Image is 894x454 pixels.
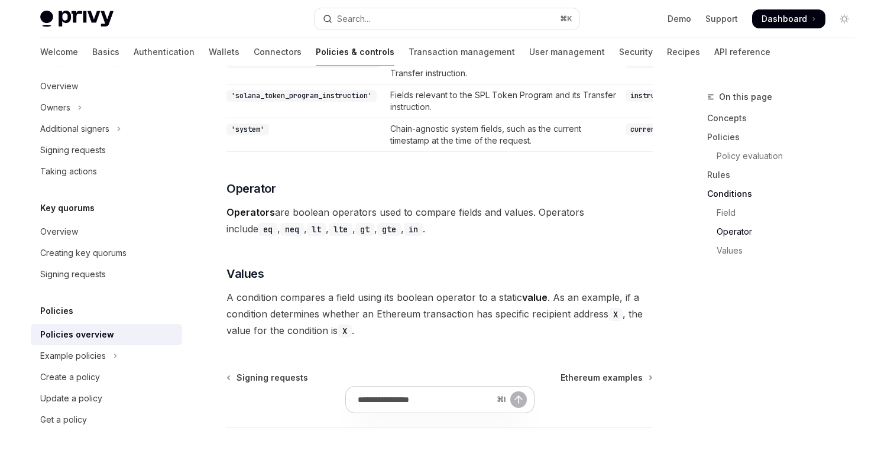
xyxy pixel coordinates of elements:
a: Policy evaluation [707,147,863,166]
span: are boolean operators used to compare fields and values. Operators include , , , , , , . [226,204,653,237]
a: Operator [707,222,863,241]
a: Concepts [707,109,863,128]
button: Toggle Example policies section [31,345,182,367]
a: Field [707,203,863,222]
a: Signing requests [228,372,308,384]
code: neq [280,223,304,236]
a: Policies & controls [316,38,394,66]
a: Conditions [707,184,863,203]
h5: Policies [40,304,73,318]
a: Recipes [667,38,700,66]
a: Signing requests [31,264,182,285]
a: Create a policy [31,367,182,388]
a: Values [707,241,863,260]
div: Signing requests [40,267,106,281]
div: Creating key quorums [40,246,127,260]
span: ⌘ K [560,14,572,24]
code: gte [377,223,401,236]
a: Rules [707,166,863,184]
button: Toggle dark mode [835,9,854,28]
div: Owners [40,100,70,115]
strong: Operators [226,206,275,218]
a: Security [619,38,653,66]
a: Overview [31,221,182,242]
code: eq [258,223,277,236]
div: Taking actions [40,164,97,179]
td: Fields relevant to the SPL Token Program and its Transfer instruction. [386,85,621,118]
a: Welcome [40,38,78,66]
div: Signing requests [40,143,106,157]
code: lt [307,223,326,236]
button: Open search [315,8,579,30]
div: Additional signers [40,122,109,136]
code: 'system' [226,124,269,135]
div: Search... [337,12,370,26]
a: API reference [714,38,770,66]
a: Policies [707,128,863,147]
strong: value [522,291,548,303]
code: in [404,223,423,236]
a: Authentication [134,38,195,66]
a: Ethereum examples [561,372,652,384]
a: Wallets [209,38,239,66]
a: Support [705,13,738,25]
a: Signing requests [31,140,182,161]
a: Transaction management [409,38,515,66]
h5: Key quorums [40,201,95,215]
code: current_unix_timestamp [626,124,726,135]
div: Overview [40,225,78,239]
a: Get a policy [31,409,182,430]
a: Creating key quorums [31,242,182,264]
img: light logo [40,11,114,27]
a: User management [529,38,605,66]
td: Chain-agnostic system fields, such as the current timestamp at the time of the request. [386,118,621,152]
div: Overview [40,79,78,93]
a: Dashboard [752,9,825,28]
span: Ethereum examples [561,372,643,384]
button: Toggle Additional signers section [31,118,182,140]
span: Signing requests [237,372,308,384]
div: Example policies [40,349,106,363]
button: Send message [510,391,527,408]
code: X [608,308,623,321]
div: Create a policy [40,370,100,384]
span: Values [226,265,264,282]
code: gt [355,223,374,236]
div: Get a policy [40,413,87,427]
a: Overview [31,76,182,97]
span: Dashboard [762,13,807,25]
code: X [338,325,352,338]
code: 'solana_token_program_instruction' [226,90,377,102]
button: Toggle Owners section [31,97,182,118]
a: Update a policy [31,388,182,409]
a: Basics [92,38,119,66]
span: On this page [719,90,772,104]
span: Operator [226,180,276,197]
code: instructionName [626,90,697,102]
a: Demo [668,13,691,25]
span: A condition compares a field using its boolean operator to a static . As an example, if a conditi... [226,289,653,339]
td: Fields relevant to the Solana System Program and its Transfer instruction. [386,51,621,85]
a: Connectors [254,38,302,66]
code: lte [329,223,352,236]
a: Policies overview [31,324,182,345]
div: Update a policy [40,391,102,406]
div: Policies overview [40,327,114,342]
input: Ask a question... [358,387,492,413]
a: Taking actions [31,161,182,182]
